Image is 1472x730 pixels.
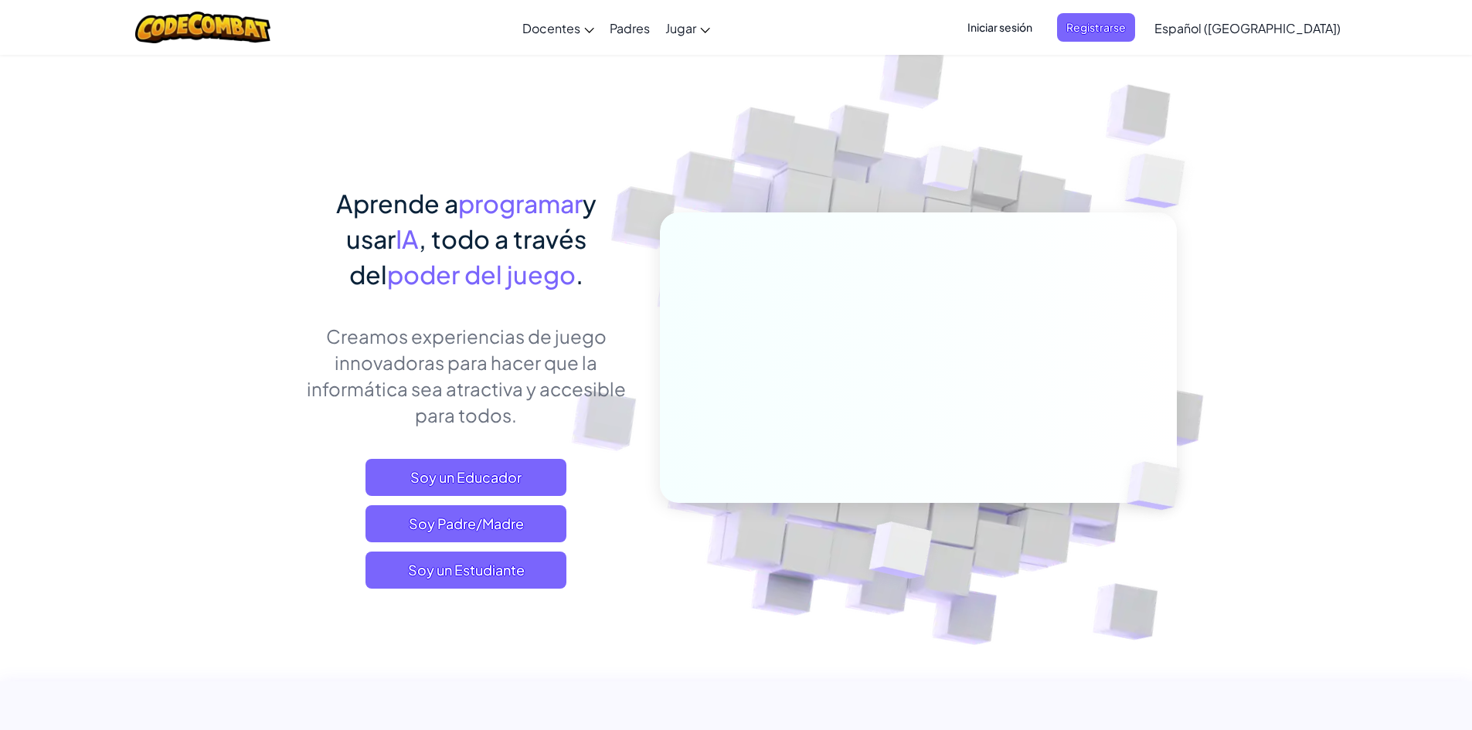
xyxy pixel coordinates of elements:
img: Overlap cubes [893,115,1005,230]
img: Overlap cubes [831,489,969,617]
span: Español ([GEOGRAPHIC_DATA]) [1154,20,1341,36]
button: Registrarse [1057,13,1135,42]
a: Jugar [658,7,718,49]
button: Soy un Estudiante [365,552,566,589]
span: poder del juego [387,259,576,290]
img: CodeCombat logo [135,12,270,43]
a: Soy Padre/Madre [365,505,566,542]
button: Iniciar sesión [958,13,1042,42]
a: Padres [602,7,658,49]
img: Overlap cubes [1094,116,1228,246]
span: programar [458,188,583,219]
span: IA [396,223,419,254]
img: Overlap cubes [1100,430,1216,542]
a: Soy un Educador [365,459,566,496]
span: Docentes [522,20,580,36]
span: Jugar [665,20,696,36]
a: Docentes [515,7,602,49]
a: Español ([GEOGRAPHIC_DATA]) [1147,7,1348,49]
span: Aprende a [336,188,458,219]
span: , todo a través del [349,223,586,290]
span: . [576,259,583,290]
p: Creamos experiencias de juego innovadoras para hacer que la informática sea atractiva y accesible... [296,323,637,428]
